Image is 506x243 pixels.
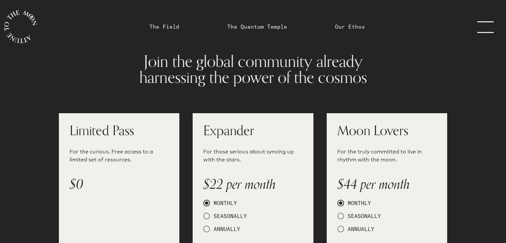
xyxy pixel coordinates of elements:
p: For the truly committed to live in rhythm with the moon. [337,148,437,164]
p: $0 [70,174,169,194]
span: SEASONALLY [210,213,247,219]
a: The Quantum Temple [227,23,287,31]
p: $22 per month [203,174,303,194]
h1: Moon Lovers [337,124,437,137]
a: The Field [149,23,179,31]
a: Our Ethos [335,23,365,31]
span: MONTHLY [344,200,371,206]
h1: Expander [203,124,303,137]
h1: Join the global community already harnessing the power of the cosmos [123,53,383,85]
p: For the curious. Free access to a limited set of resources. [70,148,169,164]
span: MONTHLY [210,200,237,206]
span: SEASONALLY [344,213,381,219]
span: ANNUALLY [210,226,240,232]
p: For those serious about syncing up with the stars. [203,148,303,164]
h1: Limited Pass [70,124,169,137]
p: $44 per month [337,174,437,194]
span: ANNUALLY [344,226,374,232]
